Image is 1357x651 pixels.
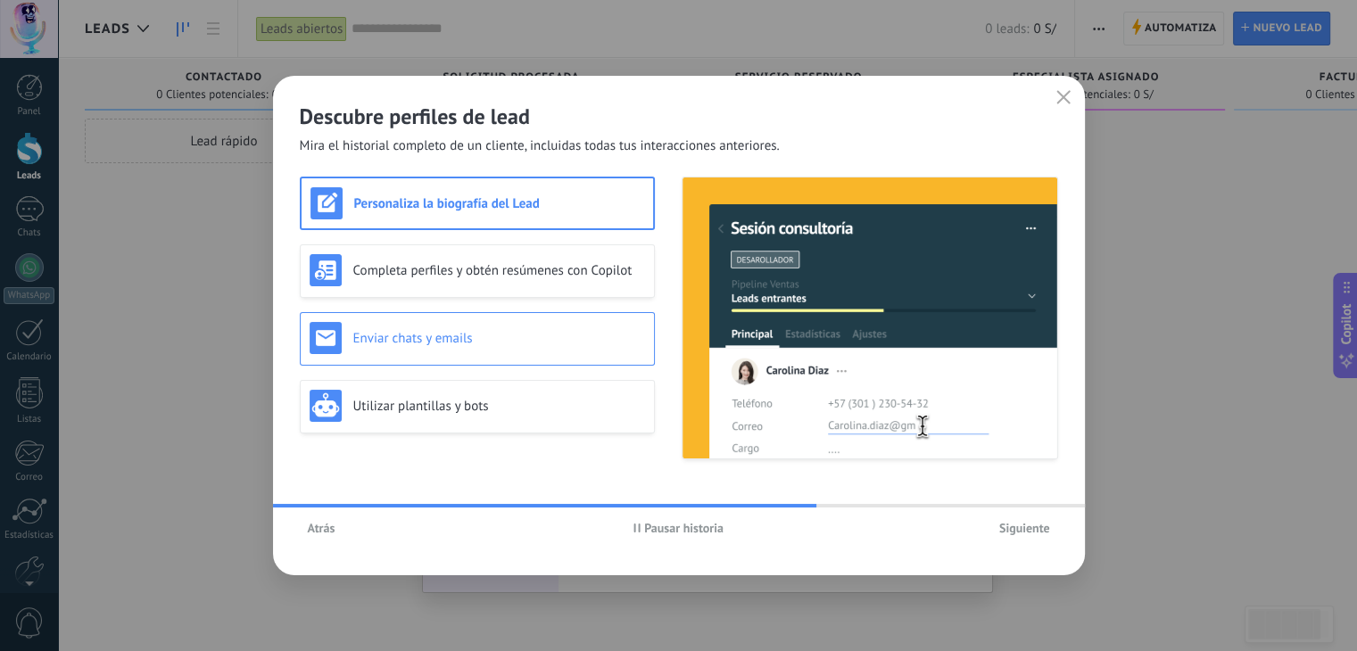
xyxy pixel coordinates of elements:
span: Atrás [308,522,335,534]
h3: Enviar chats y emails [353,330,645,347]
h3: Personaliza la biografía del Lead [354,195,644,212]
h3: Utilizar plantillas y bots [353,398,645,415]
button: Pausar historia [625,515,732,541]
button: Siguiente [991,515,1058,541]
span: Mira el historial completo de un cliente, incluidas todas tus interacciones anteriores. [300,137,780,155]
h3: Completa perfiles y obtén resúmenes con Copilot [353,262,645,279]
h2: Descubre perfiles de lead [300,103,1058,130]
span: Siguiente [999,522,1050,534]
button: Atrás [300,515,343,541]
span: Pausar historia [644,522,724,534]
